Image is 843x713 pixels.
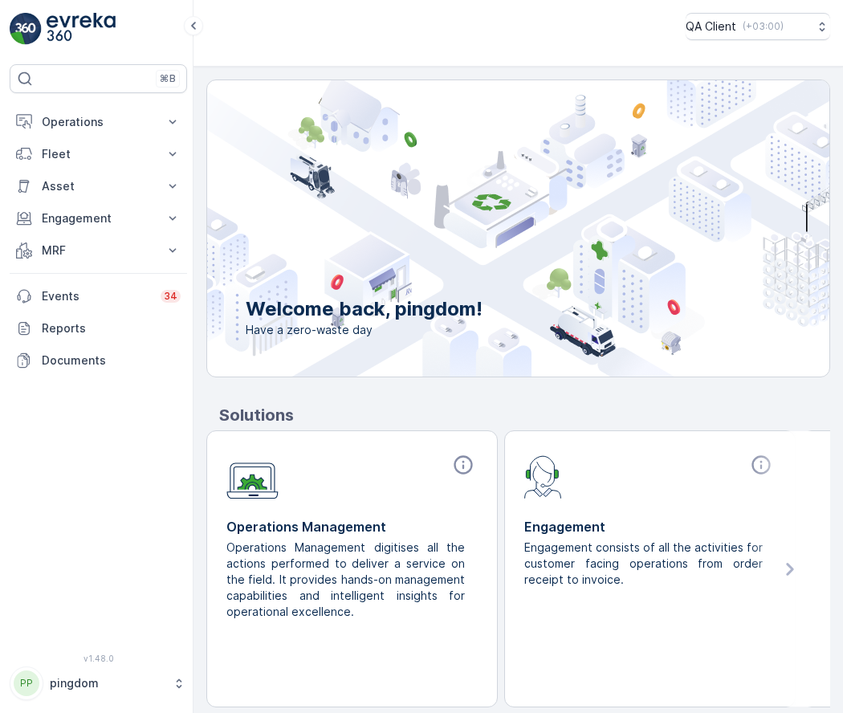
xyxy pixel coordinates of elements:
[524,540,763,588] p: Engagement consists of all the activities for customer facing operations from order receipt to in...
[524,454,562,499] img: module-icon
[10,280,187,312] a: Events34
[226,517,478,536] p: Operations Management
[10,106,187,138] button: Operations
[10,312,187,344] a: Reports
[10,13,42,45] img: logo
[42,210,155,226] p: Engagement
[14,670,39,696] div: PP
[42,352,181,369] p: Documents
[164,290,177,303] p: 34
[10,654,187,663] span: v 1.48.0
[42,178,155,194] p: Asset
[10,234,187,267] button: MRF
[42,242,155,259] p: MRF
[42,320,181,336] p: Reports
[10,170,187,202] button: Asset
[42,114,155,130] p: Operations
[226,540,465,620] p: Operations Management digitises all the actions performed to deliver a service on the field. It p...
[10,344,187,377] a: Documents
[50,675,165,691] p: pingdom
[10,666,187,700] button: PPpingdom
[246,322,483,338] span: Have a zero-waste day
[160,72,176,85] p: ⌘B
[10,138,187,170] button: Fleet
[686,13,830,40] button: QA Client(+03:00)
[219,403,830,427] p: Solutions
[246,296,483,322] p: Welcome back, pingdom!
[743,20,784,33] p: ( +03:00 )
[135,80,829,377] img: city illustration
[42,146,155,162] p: Fleet
[226,454,279,499] img: module-icon
[686,18,736,35] p: QA Client
[524,517,776,536] p: Engagement
[42,288,151,304] p: Events
[10,202,187,234] button: Engagement
[47,13,116,45] img: logo_light-DOdMpM7g.png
